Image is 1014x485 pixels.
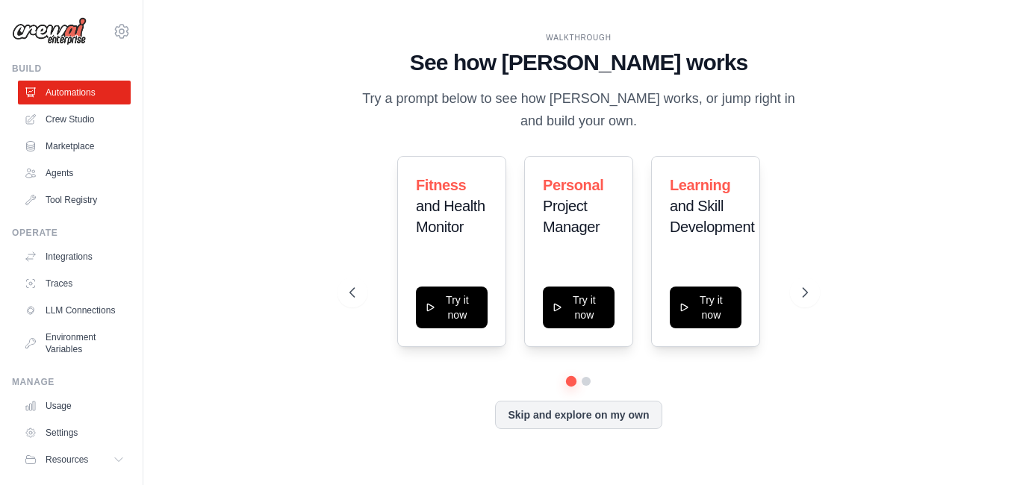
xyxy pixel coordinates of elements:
[670,287,741,328] button: Try it now
[18,421,131,445] a: Settings
[416,198,485,235] span: and Health Monitor
[12,227,131,239] div: Operate
[18,448,131,472] button: Resources
[18,394,131,418] a: Usage
[18,161,131,185] a: Agents
[670,198,754,235] span: and Skill Development
[349,49,807,76] h1: See how [PERSON_NAME] works
[495,401,662,429] button: Skip and explore on my own
[349,32,807,43] div: WALKTHROUGH
[416,287,488,328] button: Try it now
[349,88,807,132] p: Try a prompt below to see how [PERSON_NAME] works, or jump right in and build your own.
[18,188,131,212] a: Tool Registry
[543,177,603,193] span: Personal
[12,63,131,75] div: Build
[46,454,88,466] span: Resources
[18,325,131,361] a: Environment Variables
[12,376,131,388] div: Manage
[543,287,615,328] button: Try it now
[670,177,730,193] span: Learning
[18,107,131,131] a: Crew Studio
[18,298,131,322] a: LLM Connections
[18,134,131,158] a: Marketplace
[18,245,131,269] a: Integrations
[12,17,87,46] img: Logo
[18,81,131,104] a: Automations
[416,177,466,193] span: Fitness
[543,198,600,235] span: Project Manager
[18,272,131,295] a: Traces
